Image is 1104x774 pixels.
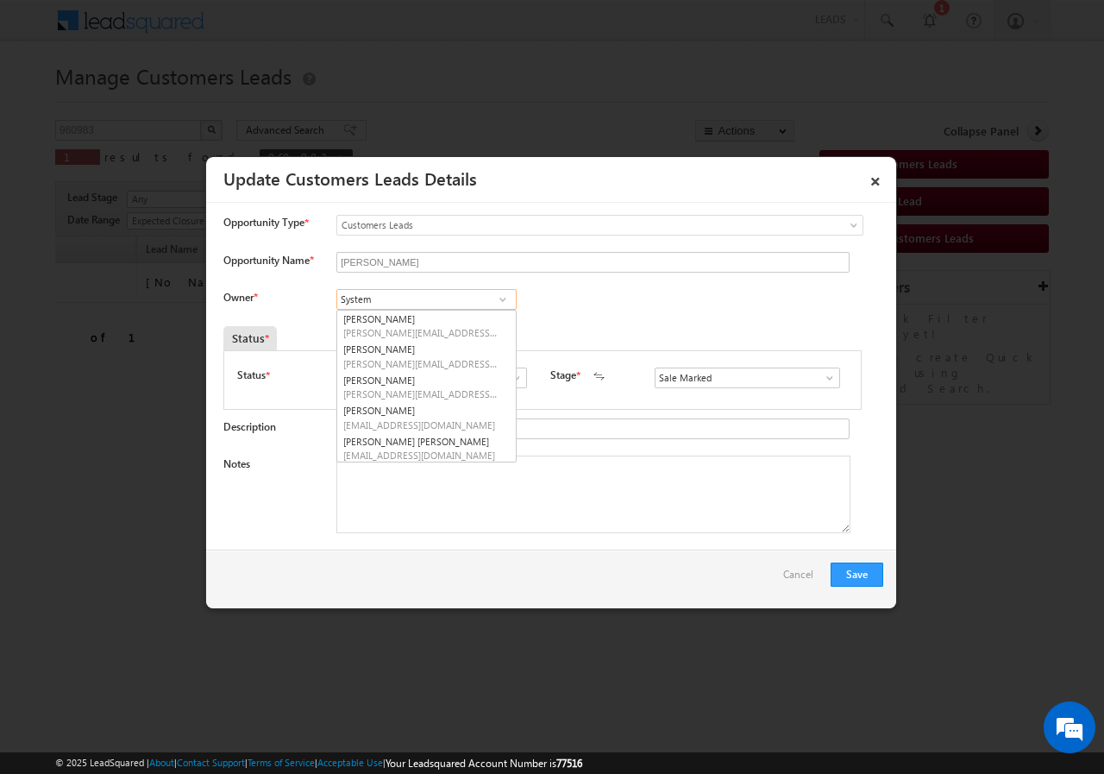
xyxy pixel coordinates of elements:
a: [PERSON_NAME] [337,341,516,372]
a: × [861,163,890,193]
a: Show All Items [492,291,513,308]
a: Show All Items [814,369,836,387]
a: Customers Leads [336,215,863,236]
label: Description [223,420,276,433]
input: Type to Search [336,289,517,310]
img: d_60004797649_company_0_60004797649 [29,91,72,113]
div: Minimize live chat window [283,9,324,50]
a: [PERSON_NAME] [PERSON_NAME] [337,433,516,464]
span: [PERSON_NAME][EMAIL_ADDRESS][DOMAIN_NAME] [343,387,499,400]
a: Update Customers Leads Details [223,166,477,190]
label: Stage [550,368,576,383]
span: [EMAIL_ADDRESS][DOMAIN_NAME] [343,418,499,431]
a: [PERSON_NAME] [337,372,516,403]
span: [EMAIL_ADDRESS][DOMAIN_NAME] [343,449,499,462]
span: Opportunity Type [223,215,304,230]
div: Chat with us now [90,91,290,113]
label: Opportunity Name [223,254,313,267]
div: Status [223,326,277,350]
em: Start Chat [235,532,313,555]
a: Terms of Service [248,757,315,768]
button: Save [831,563,883,587]
span: Customers Leads [337,217,793,233]
a: [PERSON_NAME] [337,311,516,342]
a: About [149,757,174,768]
span: © 2025 LeadSquared | | | | | [55,755,582,771]
input: Type to Search [655,368,840,388]
span: [PERSON_NAME][EMAIL_ADDRESS][PERSON_NAME][DOMAIN_NAME] [343,326,499,339]
textarea: Type your message and hit 'Enter' [22,160,315,517]
a: [PERSON_NAME] [337,402,516,433]
a: Show All Items [501,369,523,387]
a: Acceptable Use [317,757,383,768]
label: Notes [223,457,250,470]
span: Your Leadsquared Account Number is [386,757,582,770]
a: Contact Support [177,757,245,768]
label: Status [237,368,266,383]
span: [PERSON_NAME][EMAIL_ADDRESS][PERSON_NAME][DOMAIN_NAME] [343,357,499,370]
a: Cancel [783,563,822,595]
label: Owner [223,291,257,304]
span: 77516 [556,757,582,770]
